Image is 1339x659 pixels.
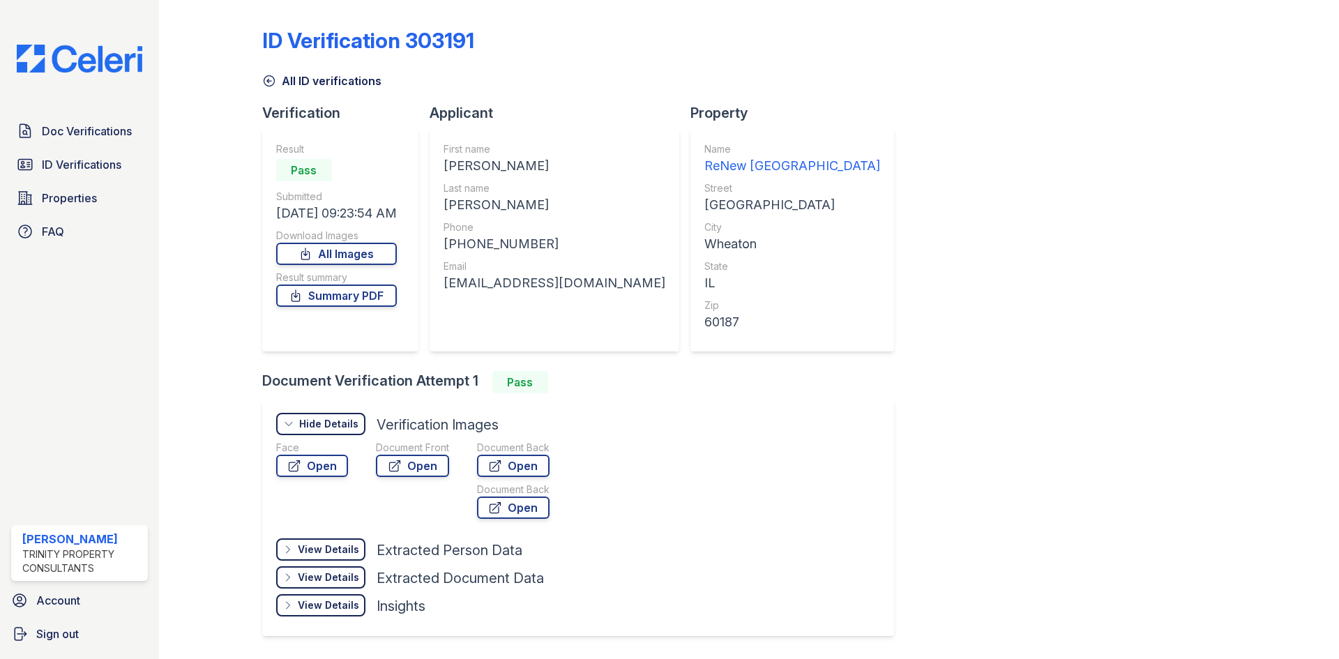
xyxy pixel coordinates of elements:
div: Wheaton [704,234,880,254]
div: Document Front [376,441,449,455]
iframe: chat widget [1280,603,1325,645]
div: View Details [298,543,359,556]
div: Document Back [477,483,550,497]
div: ID Verification 303191 [262,28,474,53]
div: Result [276,142,397,156]
img: CE_Logo_Blue-a8612792a0a2168367f1c8372b55b34899dd931a85d93a1a3d3e32e68fde9ad4.png [6,45,153,73]
div: Extracted Person Data [377,540,522,560]
div: State [704,259,880,273]
div: Result summary [276,271,397,285]
div: Phone [444,220,665,234]
div: Pass [276,159,332,181]
div: [PERSON_NAME] [444,156,665,176]
a: Doc Verifications [11,117,148,145]
a: Properties [11,184,148,212]
div: Extracted Document Data [377,568,544,588]
span: Sign out [36,626,79,642]
span: Doc Verifications [42,123,132,139]
div: Hide Details [299,417,358,431]
div: View Details [298,598,359,612]
div: [GEOGRAPHIC_DATA] [704,195,880,215]
div: Insights [377,596,425,616]
div: Last name [444,181,665,195]
div: [PERSON_NAME] [22,531,142,547]
div: Verification Images [377,415,499,434]
div: Property [690,103,905,123]
a: Name ReNew [GEOGRAPHIC_DATA] [704,142,880,176]
div: Verification [262,103,430,123]
a: Sign out [6,620,153,648]
a: ID Verifications [11,151,148,179]
div: Submitted [276,190,397,204]
div: 60187 [704,312,880,332]
div: First name [444,142,665,156]
div: [DATE] 09:23:54 AM [276,204,397,223]
div: View Details [298,570,359,584]
div: Face [276,441,348,455]
div: Trinity Property Consultants [22,547,142,575]
div: Email [444,259,665,273]
div: [PERSON_NAME] [444,195,665,215]
div: Download Images [276,229,397,243]
a: All Images [276,243,397,265]
div: Applicant [430,103,690,123]
div: Street [704,181,880,195]
a: Open [376,455,449,477]
div: [EMAIL_ADDRESS][DOMAIN_NAME] [444,273,665,293]
span: ID Verifications [42,156,121,173]
span: Properties [42,190,97,206]
a: Open [477,455,550,477]
span: Account [36,592,80,609]
a: Account [6,586,153,614]
a: FAQ [11,218,148,245]
a: Open [477,497,550,519]
div: Document Verification Attempt 1 [262,371,905,393]
div: City [704,220,880,234]
a: Summary PDF [276,285,397,307]
a: Open [276,455,348,477]
div: ReNew [GEOGRAPHIC_DATA] [704,156,880,176]
div: [PHONE_NUMBER] [444,234,665,254]
div: IL [704,273,880,293]
div: Document Back [477,441,550,455]
a: All ID verifications [262,73,381,89]
div: Name [704,142,880,156]
span: FAQ [42,223,64,240]
div: Pass [492,371,548,393]
div: Zip [704,298,880,312]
